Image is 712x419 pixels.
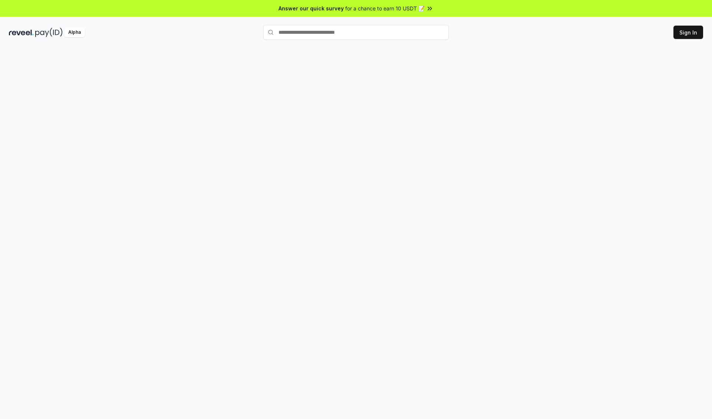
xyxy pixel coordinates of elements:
span: Answer our quick survey [278,4,344,12]
span: for a chance to earn 10 USDT 📝 [345,4,425,12]
img: reveel_dark [9,28,34,37]
button: Sign In [673,26,703,39]
img: pay_id [35,28,63,37]
div: Alpha [64,28,85,37]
